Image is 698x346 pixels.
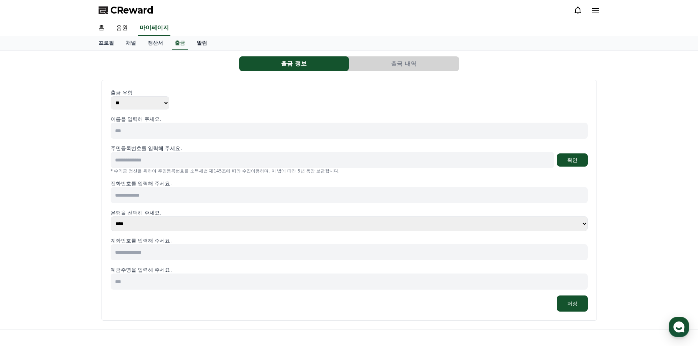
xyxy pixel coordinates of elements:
[93,36,120,50] a: 프로필
[2,232,48,250] a: 홈
[95,232,141,250] a: 설정
[349,56,459,71] button: 출금 내역
[110,4,154,16] span: CReward
[111,168,588,174] p: * 수익금 정산을 위하여 주민등록번호를 소득세법 제145조에 따라 수집이용하며, 이 법에 따라 5년 동안 보관합니다.
[557,295,588,312] button: 저장
[111,209,588,216] p: 은행을 선택해 주세요.
[239,56,349,71] button: 출금 정보
[138,21,170,36] a: 마이페이지
[23,243,27,249] span: 홈
[111,89,588,96] p: 출금 유형
[120,36,142,50] a: 채널
[142,36,169,50] a: 정산서
[111,237,588,244] p: 계좌번호를 입력해 주세요.
[111,180,588,187] p: 전화번호를 입력해 주세요.
[111,115,588,123] p: 이름을 입력해 주세요.
[110,21,134,36] a: 음원
[67,243,76,249] span: 대화
[172,36,188,50] a: 출금
[191,36,213,50] a: 알림
[111,266,588,274] p: 예금주명을 입력해 주세요.
[48,232,95,250] a: 대화
[111,145,182,152] p: 주민등록번호를 입력해 주세요.
[93,21,110,36] a: 홈
[99,4,154,16] a: CReward
[349,56,459,71] a: 출금 내역
[113,243,122,249] span: 설정
[557,153,588,167] button: 확인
